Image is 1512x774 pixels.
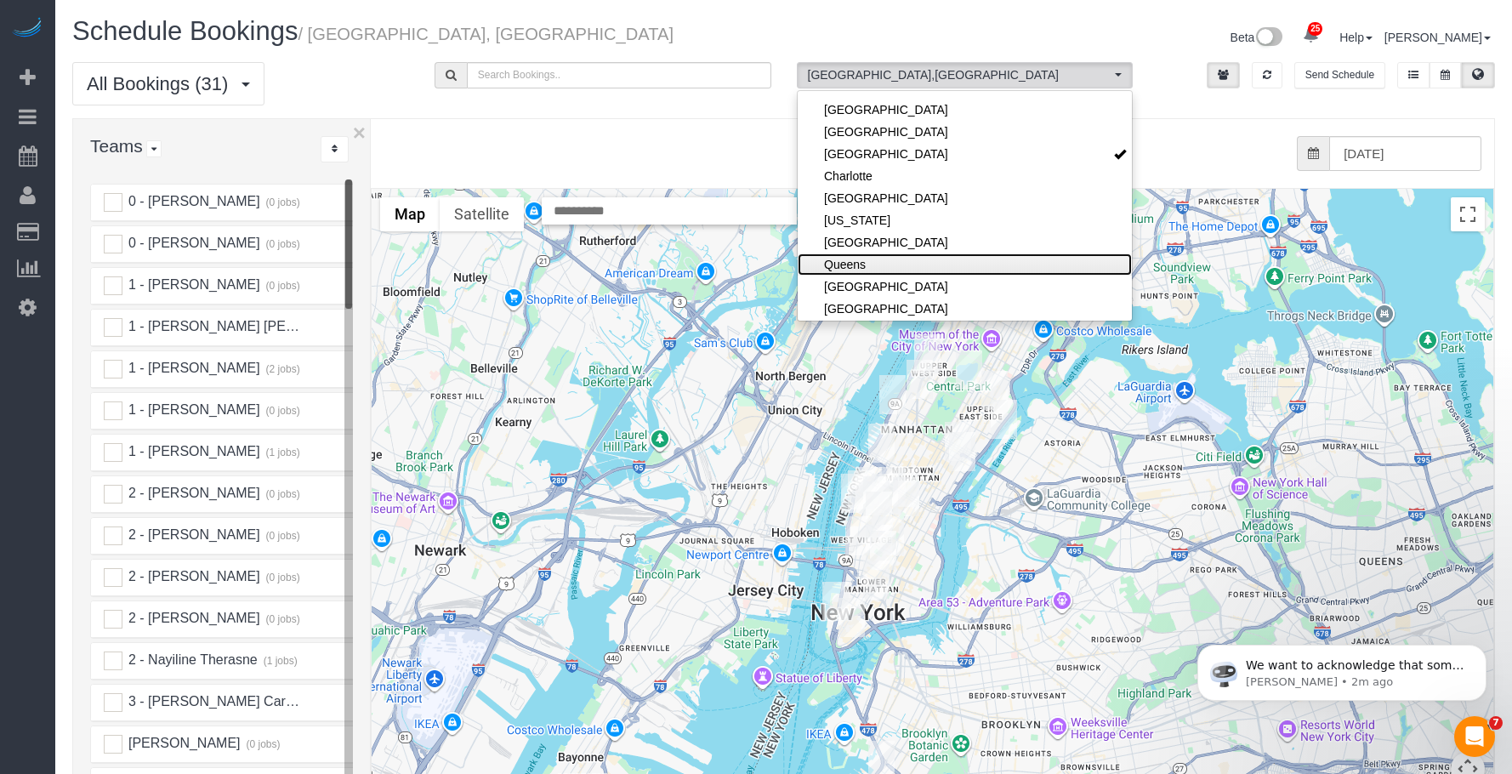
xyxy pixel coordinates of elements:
span: 2 - [PERSON_NAME] [126,486,259,500]
small: / [GEOGRAPHIC_DATA], [GEOGRAPHIC_DATA] [298,25,674,43]
button: All Bookings (31) [72,62,264,105]
span: Schedule Bookings [72,16,298,46]
a: [GEOGRAPHIC_DATA] [798,231,1133,253]
a: Beta [1231,31,1283,44]
li: Portland [798,231,1133,253]
span: 1 - [PERSON_NAME] [126,277,259,292]
li: Seattle [798,276,1133,298]
div: 09/23/2025 9:00AM - Dede Tabak (NYU Abu Dhabi) - 4 Washington Square Village, Apt. 9t, New York, ... [866,525,892,564]
small: (0 jobs) [264,238,300,250]
span: 0 - [PERSON_NAME] [126,236,259,250]
small: (1 jobs) [264,447,300,458]
img: New interface [1254,27,1282,49]
ol: All Locations [797,62,1134,88]
small: (0 jobs) [264,488,300,500]
div: 09/23/2025 2:00PM - Kellam Witherington (Cloudflare) - 325 Riverside Drive, Apt. 94, New York, NY... [931,283,958,322]
span: 1 - [PERSON_NAME] [126,361,259,375]
div: 09/23/2025 3:00PM - Annika Engineer - 777 6th Avenue, Apt. 11k, New York, NY 10001 [879,467,906,506]
span: 7 [1489,716,1503,730]
button: Toggle fullscreen view [1451,197,1485,231]
a: 25 [1294,17,1327,54]
a: Queens [798,253,1133,276]
a: [GEOGRAPHIC_DATA] [798,276,1133,298]
span: 1 - [PERSON_NAME] [126,444,259,458]
span: Teams [90,136,143,156]
div: 09/23/2025 2:30PM - Hello Alfred (NYC) - 450 West 17th Street, Apt. 534, New York, NY 10011 [841,474,867,513]
div: 09/23/2025 11:30AM - Chad Anderson (Space Capital) - 400 West 61st Street, Apt. 1107, New York, N... [879,375,906,414]
a: [GEOGRAPHIC_DATA] [798,187,1133,209]
input: Search Bookings.. [467,62,771,88]
span: 2 - Nayiline Therasne [126,652,257,667]
div: 09/23/2025 9:00AM - Juliet Falchi - 45 East 25th Street, Apt. 15d, New York, NY 10010 [893,477,919,516]
iframe: Intercom notifications message [1172,609,1512,728]
small: (0 jobs) [264,530,300,542]
div: 09/23/2025 11:00AM - Benjamin Broner - 345 West 21st Street, Apt.3b, New York, NY 10011 [855,467,882,506]
div: 09/23/2025 1:00PM - Audrey Zamichow (Patients & Purpose) - 300 East 57th Street, Apt. 12c, New Yo... [945,422,971,461]
button: Show satellite imagery [440,197,524,231]
span: 1 - [PERSON_NAME] [PERSON_NAME] [126,319,375,333]
div: 09/23/2025 8:00AM - Julie Lair - 62 Leroy Street, Apt. 6a, New York, NY 10014 [845,516,872,555]
li: Bronx [798,121,1133,143]
button: Show street map [380,197,440,231]
a: [GEOGRAPHIC_DATA] [798,298,1133,320]
div: 09/23/2025 4:00PM - Ashleigh Mills - 402 East 83rd Street, Apt. 5c, New York, NY 10028 [981,371,1008,410]
div: 09/23/2025 8:00AM - Benjamin Binetter - 550 10th Ave, Apt. 3801, New York, NY 10018 [868,424,895,463]
button: Send Schedule [1294,62,1385,88]
span: [GEOGRAPHIC_DATA] , [GEOGRAPHIC_DATA] [808,66,1111,83]
small: (0 jobs) [244,738,281,750]
div: ... [321,136,349,162]
div: 09/23/2025 10:00AM - Colleen Glazer (Holy Trinity Roman Catholic Church) - 213 West 82nd Street, ... [914,334,941,373]
small: (1 jobs) [261,655,298,667]
div: 09/23/2025 9:00AM - Sheila Murthy - 10 East 29th Street, Apt. 39d, New York, NY 10016 [893,468,919,507]
a: [US_STATE] [798,209,1133,231]
div: 09/23/2025 10:00AM - Giselle Balagat - 133 West 22nd Street, Apt. 3d, New York, NY 10011 [872,474,898,513]
div: 09/23/2025 1:00PM - Dennis Witol - 40 River Road, Apt. 18j, New York, NY 10044 [991,400,1017,439]
small: (0 jobs) [264,280,300,292]
a: [GEOGRAPHIC_DATA] [798,121,1133,143]
span: 3 - [PERSON_NAME] Carolina [PERSON_NAME] [126,694,429,709]
li: Denver [798,187,1133,209]
span: 2 - [PERSON_NAME] [126,527,259,542]
a: [GEOGRAPHIC_DATA] [798,99,1133,121]
img: Automaid Logo [10,17,44,41]
a: Help [1339,31,1373,44]
span: 0 - [PERSON_NAME] [126,194,259,208]
a: [PERSON_NAME] [1384,31,1491,44]
span: 25 [1308,22,1322,36]
span: 2 - [PERSON_NAME] [126,611,259,625]
div: 09/23/2025 11:00AM - Kelly McKenna - 7 East 85th Street, Apt. 6d, New York, NY 10028 [956,350,982,390]
button: × [353,122,366,144]
div: 09/23/2025 10:00AM - Nancy Velez (The Divorce Center) - 146 West 72nd Street, 2nd Floor, New York... [907,360,933,399]
small: (2 jobs) [264,363,300,375]
div: 09/23/2025 10:00AM - Henry Li (Housing Opportunities Unlimited) - 420 West 19th Street, Suite 1e,... [848,470,874,509]
input: Date [1329,136,1481,171]
div: 09/23/2025 5:00PM - William Jewkes (STILL HERE NYC) - 167 Canal Street, 3rd Floor, New York, NY 1... [863,561,890,600]
small: (0 jobs) [264,613,300,625]
li: Brooklyn [798,143,1133,165]
div: 09/23/2025 9:00AM - William Millhiser - 217 West 19th Street, Apt. 7s, New York, NY 10011 [863,476,890,515]
a: Charlotte [798,165,1133,187]
div: 09/23/2025 7:00PM - Elaine Pugsley (Mythology) - 324 Lafayette Street, 2nd Floor, New York, NY 10012 [870,531,896,570]
div: 09/23/2025 12:00PM - Griffin Dann (Owl Creek Asset Management) - 1 Astor Place, Apt.8b, New York,... [878,516,904,555]
span: All Bookings (31) [87,73,236,94]
div: 09/23/2025 6:00PM - Stephanie Yafeh - 90 West Street, Apt. 20f, New York, NY 10006 [822,582,849,621]
div: 09/23/2025 1:30PM - Anna Ballatore - 101 West 14th Street, Apt. 6b, New York, NY 10011 [866,492,892,531]
div: 09/23/2025 8:00AM - Jewels Tortorello (Original X Productions) - 420 East 54th Street, Apt. 511, ... [949,432,975,471]
span: 1 - [PERSON_NAME] [126,402,259,417]
li: Staten Island [798,298,1133,320]
button: [GEOGRAPHIC_DATA],[GEOGRAPHIC_DATA] [797,62,1134,88]
a: [GEOGRAPHIC_DATA] [798,143,1133,165]
span: [PERSON_NAME] [126,736,240,750]
small: (0 jobs) [264,572,300,583]
small: (0 jobs) [264,196,300,208]
small: (0 jobs) [264,405,300,417]
li: New Jersey [798,209,1133,231]
span: 2 - [PERSON_NAME] [126,569,259,583]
